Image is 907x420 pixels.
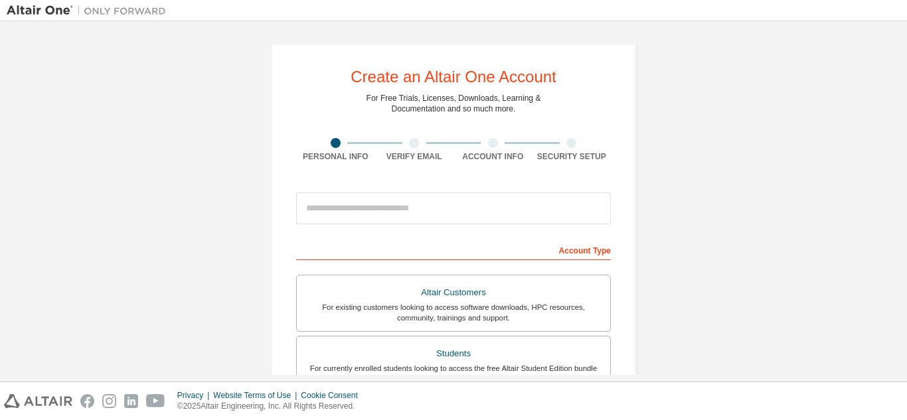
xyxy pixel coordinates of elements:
[351,69,556,85] div: Create an Altair One Account
[305,302,602,323] div: For existing customers looking to access software downloads, HPC resources, community, trainings ...
[367,93,541,114] div: For Free Trials, Licenses, Downloads, Learning & Documentation and so much more.
[102,394,116,408] img: instagram.svg
[146,394,165,408] img: youtube.svg
[305,344,602,363] div: Students
[301,390,365,401] div: Cookie Consent
[305,363,602,384] div: For currently enrolled students looking to access the free Altair Student Edition bundle and all ...
[375,151,454,162] div: Verify Email
[177,401,366,412] p: © 2025 Altair Engineering, Inc. All Rights Reserved.
[453,151,533,162] div: Account Info
[4,394,72,408] img: altair_logo.svg
[80,394,94,408] img: facebook.svg
[305,283,602,302] div: Altair Customers
[7,4,173,17] img: Altair One
[296,239,611,260] div: Account Type
[296,151,375,162] div: Personal Info
[124,394,138,408] img: linkedin.svg
[213,390,301,401] div: Website Terms of Use
[533,151,612,162] div: Security Setup
[177,390,213,401] div: Privacy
